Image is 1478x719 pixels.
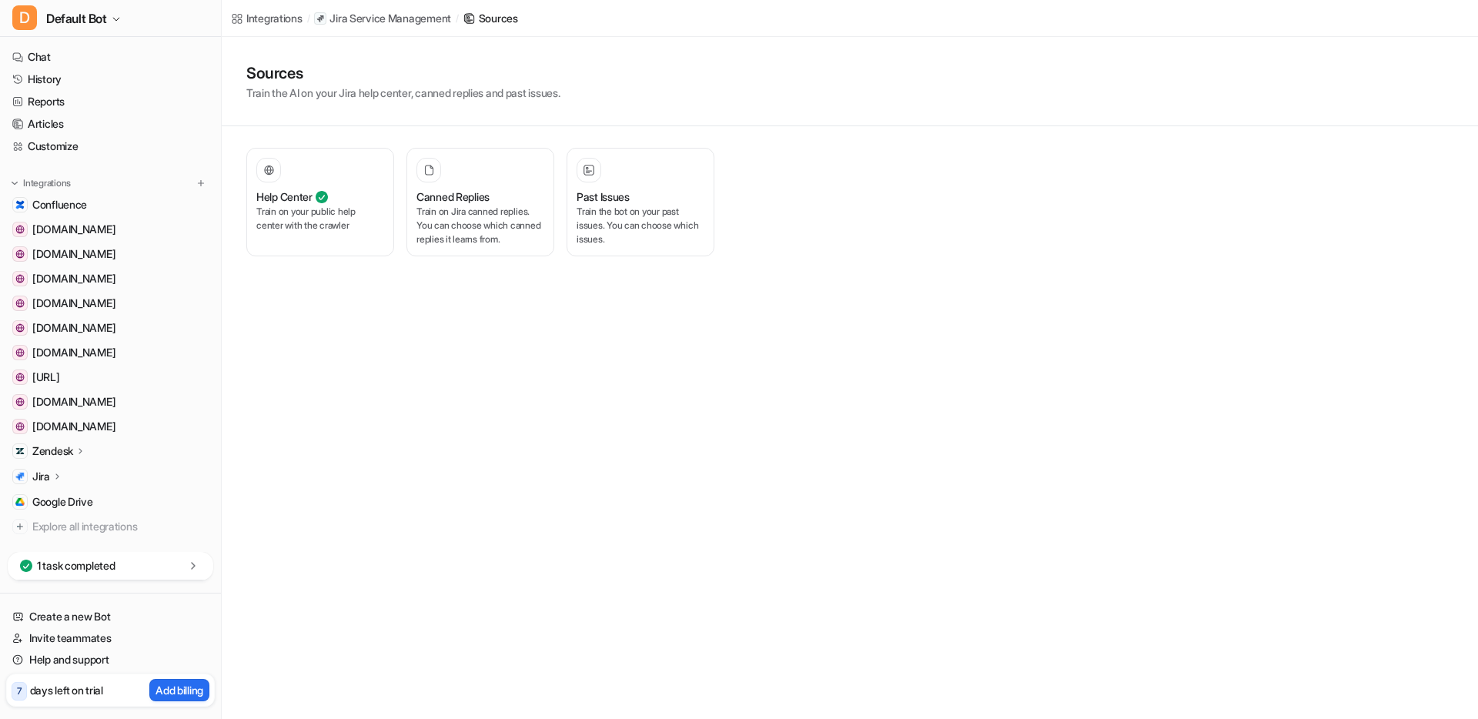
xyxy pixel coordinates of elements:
[6,627,215,649] a: Invite teammates
[6,46,215,68] a: Chat
[256,189,313,205] h3: Help Center
[6,416,215,437] a: app.sendgrid.com[DOMAIN_NAME]
[6,243,215,265] a: id.atlassian.com[DOMAIN_NAME]
[246,62,560,85] h1: Sources
[15,200,25,209] img: Confluence
[15,274,25,283] img: devmgmtapp0-yah.oncentrl.net
[32,296,115,311] span: [DOMAIN_NAME]
[6,293,215,314] a: www.synthesia.io[DOMAIN_NAME]
[6,516,215,537] a: Explore all integrations
[32,394,115,410] span: [DOMAIN_NAME]
[463,10,518,26] a: Sources
[6,69,215,90] a: History
[577,189,630,205] h3: Past Issues
[6,391,215,413] a: devmgmt.oncentrl.net[DOMAIN_NAME]
[12,5,37,30] span: D
[15,225,25,234] img: mail.google.com
[231,10,303,26] a: Integrations
[456,12,459,25] span: /
[32,271,115,286] span: [DOMAIN_NAME]
[32,345,115,360] span: [DOMAIN_NAME]
[6,366,215,388] a: dashboard.eesel.ai[URL]
[46,8,107,29] span: Default Bot
[12,519,28,534] img: explore all integrations
[149,679,209,701] button: Add billing
[32,370,60,385] span: [URL]
[246,148,394,256] button: Help CenterTrain on your public help center with the crawler
[32,494,93,510] span: Google Drive
[15,373,25,382] img: dashboard.eesel.ai
[416,205,544,246] p: Train on Jira canned replies. You can choose which canned replies it learns from.
[32,246,115,262] span: [DOMAIN_NAME]
[416,189,490,205] h3: Canned Replies
[6,113,215,135] a: Articles
[32,443,73,459] p: Zendesk
[246,10,303,26] div: Integrations
[9,178,20,189] img: expand menu
[6,317,215,339] a: home.atlassian.com[DOMAIN_NAME]
[30,682,103,698] p: days left on trial
[406,148,554,256] button: Canned RepliesTrain on Jira canned replies. You can choose which canned replies it learns from.
[32,514,209,539] span: Explore all integrations
[329,11,451,26] p: Jira Service Management
[155,682,203,698] p: Add billing
[577,205,704,246] p: Train the bot on your past issues. You can choose which issues.
[23,177,71,189] p: Integrations
[15,397,25,406] img: devmgmt.oncentrl.net
[307,12,310,25] span: /
[37,558,115,574] p: 1 task completed
[15,472,25,481] img: Jira
[17,684,22,698] p: 7
[6,219,215,240] a: mail.google.com[DOMAIN_NAME]
[6,194,215,216] a: ConfluenceConfluence
[32,419,115,434] span: [DOMAIN_NAME]
[32,469,50,484] p: Jira
[32,222,115,237] span: [DOMAIN_NAME]
[15,446,25,456] img: Zendesk
[6,176,75,191] button: Integrations
[6,649,215,671] a: Help and support
[246,85,560,101] p: Train the AI on your Jira help center, canned replies and past issues.
[6,268,215,289] a: devmgmtapp0-yah.oncentrl.net[DOMAIN_NAME]
[256,205,384,232] p: Train on your public help center with the crawler
[6,135,215,157] a: Customize
[15,299,25,308] img: www.synthesia.io
[15,323,25,333] img: home.atlassian.com
[15,249,25,259] img: id.atlassian.com
[15,497,25,507] img: Google Drive
[479,10,518,26] div: Sources
[6,606,215,627] a: Create a new Bot
[567,148,714,256] button: Past IssuesTrain the bot on your past issues. You can choose which issues.
[32,197,87,212] span: Confluence
[6,91,215,112] a: Reports
[6,342,215,363] a: mailtrap.io[DOMAIN_NAME]
[314,11,451,26] a: Jira Service Management
[15,422,25,431] img: app.sendgrid.com
[15,348,25,357] img: mailtrap.io
[196,178,206,189] img: menu_add.svg
[32,320,115,336] span: [DOMAIN_NAME]
[6,491,215,513] a: Google DriveGoogle Drive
